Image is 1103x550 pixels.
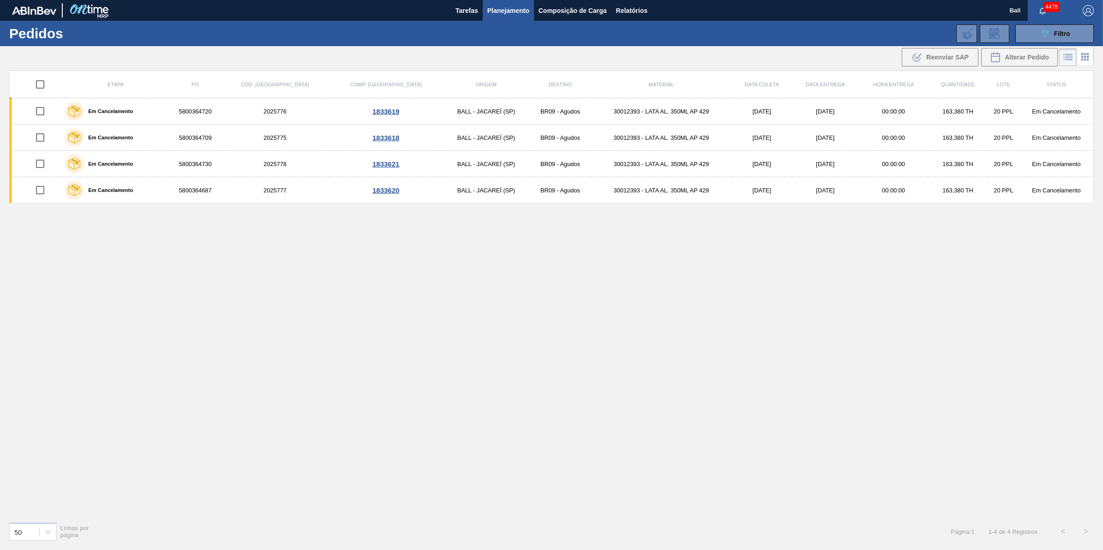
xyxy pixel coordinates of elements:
span: Filtro [1054,30,1070,37]
label: Em Cancelamento [84,161,133,167]
td: [DATE] [732,98,792,125]
td: 30012393 - LATA AL. 350ML AP 429 [591,98,732,125]
td: 20 PPL [988,125,1019,151]
div: Importar Negociações dos Pedidos [956,24,977,43]
td: 30012393 - LATA AL. 350ML AP 429 [591,125,732,151]
td: 00:00:00 [859,125,929,151]
td: 2025775 [221,125,329,151]
td: [DATE] [792,151,859,177]
span: Planejamento [487,5,529,16]
td: [DATE] [792,125,859,151]
td: Em Cancelamento [1019,151,1094,177]
span: Quantidade [941,82,975,87]
td: 20 PPL [988,98,1019,125]
td: BR09 - Agudos [530,98,591,125]
div: Visão em Lista [1059,48,1077,66]
td: [DATE] [732,151,792,177]
div: 50 [14,528,22,536]
td: 5800364720 [170,98,221,125]
div: Alterar Pedido [981,48,1058,66]
div: 1833621 [330,160,441,168]
td: BR09 - Agudos [530,151,591,177]
td: 163,380 TH [928,177,987,203]
td: [DATE] [732,125,792,151]
div: Visão em Cards [1077,48,1094,66]
td: 00:00:00 [859,151,929,177]
td: BALL - JACAREÍ (SP) [443,98,530,125]
span: Relatórios [616,5,647,16]
a: Em Cancelamento58003646872025777BALL - JACAREÍ (SP)BR09 - Agudos30012393 - LATA AL. 350ML AP 429[... [10,177,1094,203]
td: 30012393 - LATA AL. 350ML AP 429 [591,177,732,203]
button: < [1051,520,1074,543]
td: 163,380 TH [928,151,987,177]
span: Linhas por página [60,525,89,538]
span: Lote [997,82,1010,87]
button: Notificações [1028,4,1057,17]
td: 30012393 - LATA AL. 350ML AP 429 [591,151,732,177]
h1: Pedidos [9,28,152,39]
td: 5800364709 [170,125,221,151]
span: Tarefas [456,5,478,16]
td: BALL - JACAREÍ (SP) [443,177,530,203]
span: Origem [476,82,497,87]
td: [DATE] [732,177,792,203]
td: BR09 - Agudos [530,177,591,203]
span: Reenviar SAP [926,54,969,61]
img: Logout [1083,5,1094,16]
a: Em Cancelamento58003647302025778BALL - JACAREÍ (SP)BR09 - Agudos30012393 - LATA AL. 350ML AP 429[... [10,151,1094,177]
td: Em Cancelamento [1019,177,1094,203]
a: Em Cancelamento58003647202025776BALL - JACAREÍ (SP)BR09 - Agudos30012393 - LATA AL. 350ML AP 429[... [10,98,1094,125]
a: Em Cancelamento58003647092025775BALL - JACAREÍ (SP)BR09 - Agudos30012393 - LATA AL. 350ML AP 429[... [10,125,1094,151]
div: 1833619 [330,108,441,115]
img: TNhmsLtSVTkK8tSr43FrP2fwEKptu5GPRR3wAAAABJRU5ErkJggg== [12,6,56,15]
span: Página : 1 [951,528,974,535]
td: 163,380 TH [928,125,987,151]
span: Data entrega [806,82,845,87]
td: [DATE] [792,98,859,125]
span: 4478 [1043,2,1060,12]
td: 2025776 [221,98,329,125]
td: 20 PPL [988,151,1019,177]
td: 20 PPL [988,177,1019,203]
span: PO [192,82,199,87]
span: Destino [549,82,572,87]
td: 00:00:00 [859,177,929,203]
td: Em Cancelamento [1019,125,1094,151]
div: Solicitação de Revisão de Pedidos [980,24,1009,43]
td: BR09 - Agudos [530,125,591,151]
span: 1 - 4 de 4 Registros [989,528,1037,535]
td: BALL - JACAREÍ (SP) [443,125,530,151]
span: Data coleta [744,82,779,87]
label: Em Cancelamento [84,135,133,140]
span: Etapa [108,82,124,87]
div: 1833618 [330,134,441,142]
span: Material [648,82,674,87]
span: Hora Entrega [873,82,914,87]
td: 2025777 [221,177,329,203]
button: Filtro [1015,24,1094,43]
label: Em Cancelamento [84,187,133,193]
td: BALL - JACAREÍ (SP) [443,151,530,177]
button: > [1074,520,1097,543]
td: 5800364730 [170,151,221,177]
td: Em Cancelamento [1019,98,1094,125]
span: Status [1047,82,1066,87]
span: Composição de Carga [539,5,607,16]
span: Comp. [GEOGRAPHIC_DATA] [350,82,422,87]
span: Cód. [GEOGRAPHIC_DATA] [241,82,309,87]
td: 00:00:00 [859,98,929,125]
span: Alterar Pedido [1005,54,1049,61]
td: 163,380 TH [928,98,987,125]
div: Reenviar SAP [902,48,978,66]
td: 5800364687 [170,177,221,203]
label: Em Cancelamento [84,108,133,114]
td: 2025778 [221,151,329,177]
div: 1833620 [330,186,441,194]
td: [DATE] [792,177,859,203]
